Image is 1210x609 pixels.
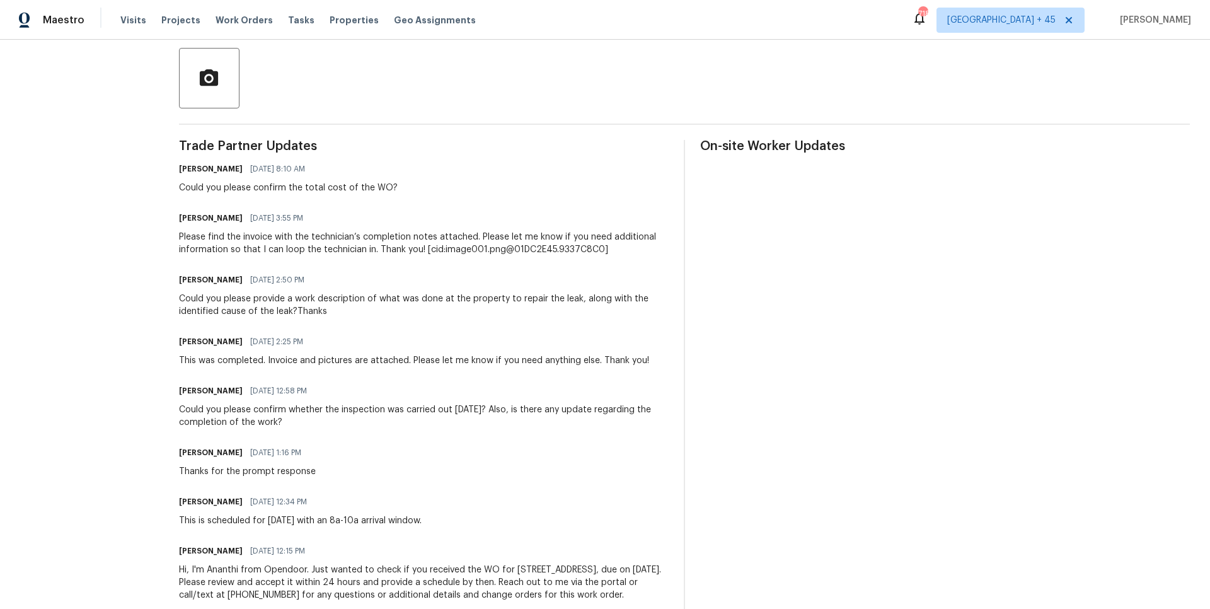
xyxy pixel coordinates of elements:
[179,545,243,557] h6: [PERSON_NAME]
[330,14,379,26] span: Properties
[179,293,669,318] div: Could you please provide a work description of what was done at the property to repair the leak, ...
[1115,14,1191,26] span: [PERSON_NAME]
[394,14,476,26] span: Geo Assignments
[179,564,669,601] div: Hi, I'm Ananthi from Opendoor. Just wanted to check if you received the WO for [STREET_ADDRESS], ...
[179,385,243,397] h6: [PERSON_NAME]
[250,446,301,459] span: [DATE] 1:16 PM
[700,140,1190,153] span: On-site Worker Updates
[179,514,422,527] div: This is scheduled for [DATE] with an 8a-10a arrival window.
[43,14,84,26] span: Maestro
[216,14,273,26] span: Work Orders
[250,335,303,348] span: [DATE] 2:25 PM
[179,465,316,478] div: Thanks for the prompt response
[250,274,304,286] span: [DATE] 2:50 PM
[179,274,243,286] h6: [PERSON_NAME]
[179,231,669,256] div: Please find the invoice with the technician’s completion notes attached. Please let me know if yo...
[161,14,200,26] span: Projects
[288,16,314,25] span: Tasks
[947,14,1056,26] span: [GEOGRAPHIC_DATA] + 45
[179,140,669,153] span: Trade Partner Updates
[179,182,398,194] div: Could you please confirm the total cost of the WO?
[179,496,243,508] h6: [PERSON_NAME]
[250,163,305,175] span: [DATE] 8:10 AM
[250,545,305,557] span: [DATE] 12:15 PM
[179,403,669,429] div: Could you please confirm whether the inspection was carried out [DATE]? Also, is there any update...
[179,163,243,175] h6: [PERSON_NAME]
[250,212,303,224] span: [DATE] 3:55 PM
[250,385,307,397] span: [DATE] 12:58 PM
[918,8,927,20] div: 718
[179,354,649,367] div: This was completed. Invoice and pictures are attached. Please let me know if you need anything el...
[250,496,307,508] span: [DATE] 12:34 PM
[120,14,146,26] span: Visits
[179,212,243,224] h6: [PERSON_NAME]
[179,446,243,459] h6: [PERSON_NAME]
[179,335,243,348] h6: [PERSON_NAME]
